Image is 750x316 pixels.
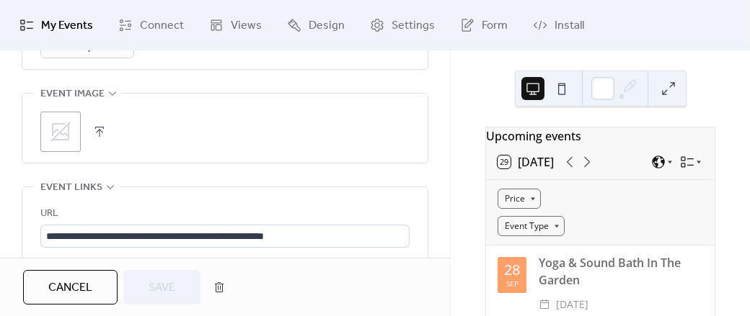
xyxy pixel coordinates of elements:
button: 29[DATE] [493,152,559,172]
span: Connect [140,17,184,35]
div: 28 [504,263,520,277]
a: My Events [9,6,104,45]
button: Cancel [23,270,118,304]
span: Install [555,17,584,35]
span: Design [309,17,345,35]
div: Upcoming events [486,127,715,145]
span: My Events [41,17,93,35]
div: ​ [539,296,550,313]
span: Settings [392,17,435,35]
span: Form [482,17,508,35]
a: Form [449,6,519,45]
a: Install [522,6,595,45]
div: Sep [506,280,519,287]
div: URL [40,205,407,222]
a: Yoga & Sound Bath In The Garden [539,255,681,288]
a: Views [198,6,273,45]
span: [DATE] [556,296,588,313]
a: Settings [359,6,446,45]
div: ; [40,112,81,152]
a: Design [276,6,356,45]
span: Cancel [48,279,92,297]
a: Connect [107,6,195,45]
span: Event links [40,179,102,197]
span: Views [231,17,262,35]
span: Event image [40,86,105,103]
